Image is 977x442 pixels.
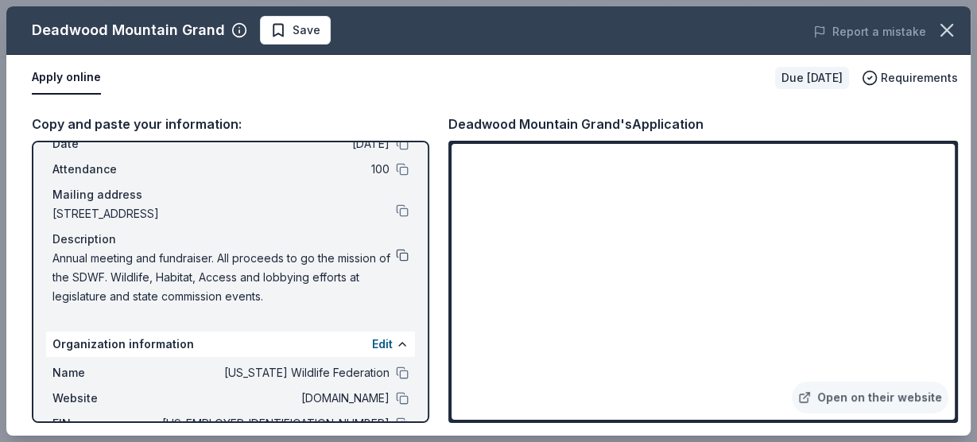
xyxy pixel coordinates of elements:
span: Website [52,389,159,408]
span: Save [293,21,320,40]
button: Requirements [862,68,958,87]
div: Deadwood Mountain Grand [32,17,225,43]
span: [US_STATE] Wildlife Federation [159,363,390,382]
span: [STREET_ADDRESS] [52,204,396,223]
a: Open on their website [792,382,948,413]
div: Mailing address [52,185,409,204]
button: Apply online [32,61,101,95]
button: Edit [372,335,393,354]
span: [DATE] [159,134,390,153]
span: Requirements [881,68,958,87]
span: [US_EMPLOYER_IDENTIFICATION_NUMBER] [159,414,390,433]
div: Due [DATE] [775,67,849,89]
span: Attendance [52,160,159,179]
span: Annual meeting and fundraiser. All proceeds to go the mission of the SDWF. Wildlife, Habitat, Acc... [52,249,396,306]
span: Date [52,134,159,153]
div: Description [52,230,409,249]
div: Deadwood Mountain Grand's Application [448,114,704,134]
span: Name [52,363,159,382]
span: EIN [52,414,159,433]
div: Organization information [46,331,415,357]
span: [DOMAIN_NAME] [159,389,390,408]
span: 100 [159,160,390,179]
button: Report a mistake [813,22,926,41]
button: Save [260,16,331,45]
div: Copy and paste your information: [32,114,429,134]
